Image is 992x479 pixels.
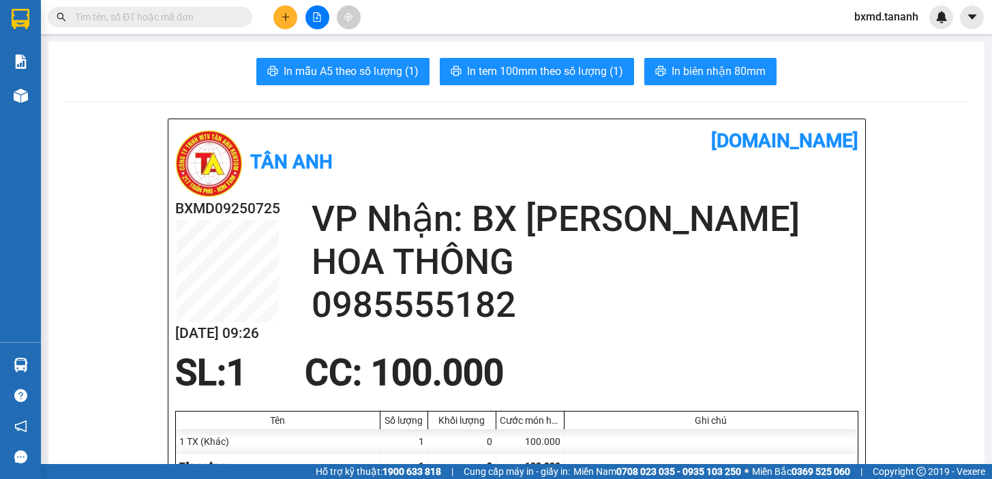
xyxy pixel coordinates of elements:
h2: HOA THÔNG [312,241,858,283]
span: | [451,464,453,479]
h2: [DATE] 09:26 [175,322,280,345]
div: 100.000 [496,429,565,454]
span: In biên nhận 80mm [672,63,766,80]
div: CC : 100.000 [297,352,512,393]
span: 1 [419,461,424,472]
span: message [14,450,27,463]
span: In mẫu A5 theo số lượng (1) [284,63,419,80]
img: solution-icon [14,55,28,69]
strong: 0369 525 060 [792,466,850,477]
img: warehouse-icon [14,89,28,103]
span: question-circle [14,389,27,402]
span: plus [281,12,290,22]
span: 0 [487,461,492,472]
span: Cung cấp máy in - giấy in: [464,464,570,479]
button: caret-down [960,5,984,29]
b: [DOMAIN_NAME] [711,129,858,152]
span: aim [344,12,353,22]
div: Tên [179,415,376,426]
b: Tân Anh [250,151,333,173]
div: Khối lượng [432,415,492,426]
button: plus [273,5,297,29]
span: 100.000 [525,461,560,472]
input: Tìm tên, số ĐT hoặc mã đơn [75,10,236,25]
span: Miền Bắc [752,464,850,479]
h2: 0985555182 [312,283,858,326]
div: 0 [428,429,496,454]
span: printer [655,65,666,78]
span: file-add [312,12,322,22]
span: search [57,12,66,22]
span: notification [14,420,27,433]
span: In tem 100mm theo số lượng (1) [467,63,623,80]
div: Ghi chú [568,415,854,426]
div: 1 TX (Khác) [176,429,380,454]
div: 1 [380,429,428,454]
span: 1 [226,352,247,394]
span: Hỗ trợ kỹ thuật: [316,464,441,479]
span: SL: [175,352,226,394]
img: logo.jpg [175,129,243,198]
div: Cước món hàng [500,415,560,426]
span: Tổng cộng [179,461,225,472]
span: | [860,464,862,479]
h2: VP Nhận: BX [PERSON_NAME] [312,198,858,241]
strong: 0708 023 035 - 0935 103 250 [616,466,741,477]
img: warehouse-icon [14,358,28,372]
button: printerIn mẫu A5 theo số lượng (1) [256,58,430,85]
div: Số lượng [384,415,424,426]
span: caret-down [966,11,978,23]
span: ⚪️ [745,469,749,474]
button: aim [337,5,361,29]
img: logo-vxr [12,9,29,29]
span: printer [451,65,462,78]
span: bxmd.tananh [843,8,929,25]
button: printerIn biên nhận 80mm [644,58,777,85]
span: copyright [916,467,926,476]
span: printer [267,65,278,78]
h2: BXMD09250725 [175,198,280,220]
strong: 1900 633 818 [382,466,441,477]
button: printerIn tem 100mm theo số lượng (1) [440,58,634,85]
span: Miền Nam [573,464,741,479]
button: file-add [305,5,329,29]
img: icon-new-feature [935,11,948,23]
